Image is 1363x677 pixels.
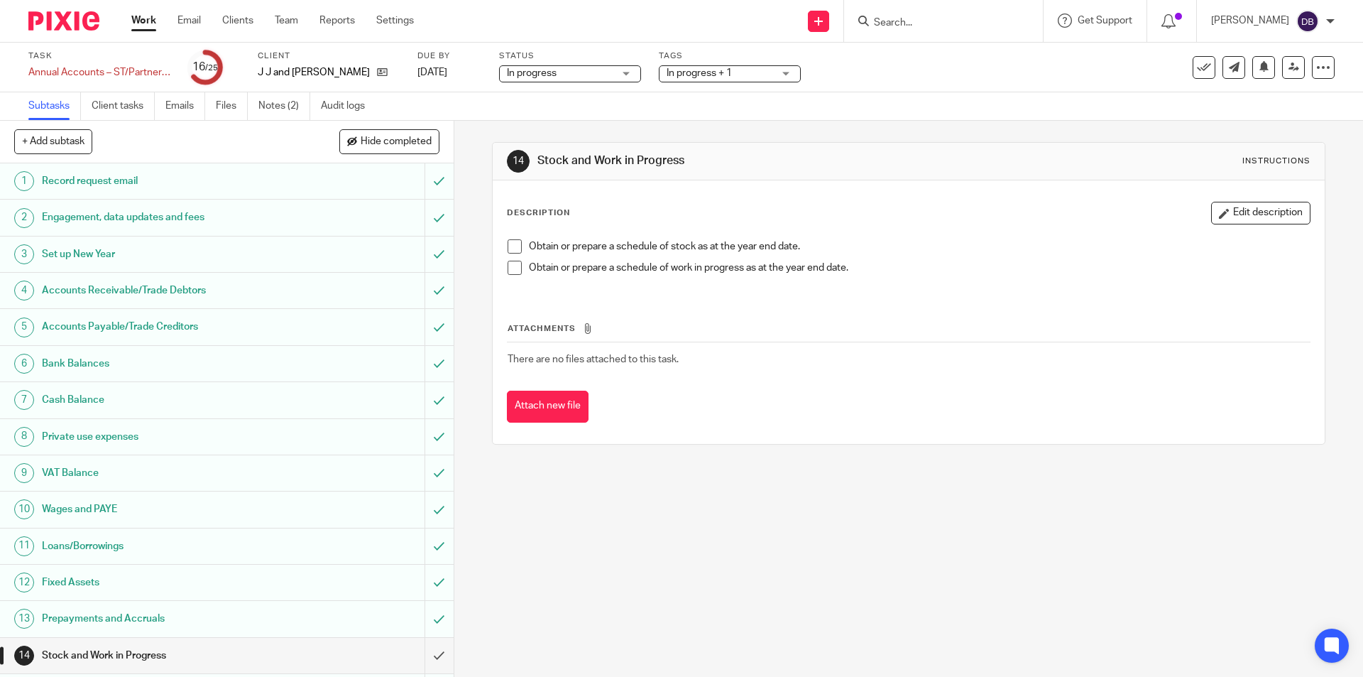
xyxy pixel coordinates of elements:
[42,572,288,593] h1: Fixed Assets
[28,50,170,62] label: Task
[1242,156,1310,167] div: Instructions
[14,281,34,300] div: 4
[417,50,481,62] label: Due by
[339,129,439,153] button: Hide completed
[1296,10,1319,33] img: svg%3E
[1211,13,1289,28] p: [PERSON_NAME]
[14,499,34,519] div: 10
[165,92,205,120] a: Emails
[42,316,288,337] h1: Accounts Payable/Trade Creditors
[258,65,370,80] p: J J and [PERSON_NAME]
[14,573,34,592] div: 12
[14,129,92,153] button: + Add subtask
[42,389,288,411] h1: Cash Balance
[14,208,34,228] div: 2
[14,536,34,556] div: 11
[205,64,218,72] small: /25
[537,153,939,168] h1: Stock and Work in Progress
[14,646,34,666] div: 14
[258,92,310,120] a: Notes (2)
[1211,202,1310,224] button: Edit description
[361,136,432,148] span: Hide completed
[14,354,34,374] div: 6
[507,68,557,78] span: In progress
[507,207,570,219] p: Description
[376,13,414,28] a: Settings
[275,13,298,28] a: Team
[417,67,447,77] span: [DATE]
[28,11,99,31] img: Pixie
[28,65,170,80] div: Annual Accounts – ST/Partnership - Manual
[507,150,530,173] div: 14
[1078,16,1132,26] span: Get Support
[529,261,1309,275] p: Obtain or prepare a schedule of work in progress as at the year end date.
[42,499,288,520] h1: Wages and PAYE
[14,463,34,483] div: 9
[14,318,34,337] div: 5
[42,536,288,557] h1: Loans/Borrowings
[507,391,589,423] button: Attach new file
[131,13,156,28] a: Work
[42,353,288,374] h1: Bank Balances
[258,50,400,62] label: Client
[28,92,81,120] a: Subtasks
[42,462,288,484] h1: VAT Balance
[42,207,288,228] h1: Engagement, data updates and fees
[14,390,34,410] div: 7
[659,50,801,62] label: Tags
[529,239,1309,254] p: Obtain or prepare a schedule of stock as at the year end date.
[42,170,288,192] h1: Record request email
[192,59,218,75] div: 16
[222,13,253,28] a: Clients
[14,427,34,447] div: 8
[42,244,288,265] h1: Set up New Year
[14,244,34,264] div: 3
[499,50,641,62] label: Status
[92,92,155,120] a: Client tasks
[216,92,248,120] a: Files
[42,426,288,448] h1: Private use expenses
[508,354,679,364] span: There are no files attached to this task.
[508,325,576,332] span: Attachments
[42,608,288,629] h1: Prepayments and Accruals
[14,609,34,629] div: 13
[42,280,288,301] h1: Accounts Receivable/Trade Debtors
[321,92,376,120] a: Audit logs
[872,17,1000,30] input: Search
[42,645,288,666] h1: Stock and Work in Progress
[319,13,355,28] a: Reports
[14,171,34,191] div: 1
[667,68,732,78] span: In progress + 1
[177,13,201,28] a: Email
